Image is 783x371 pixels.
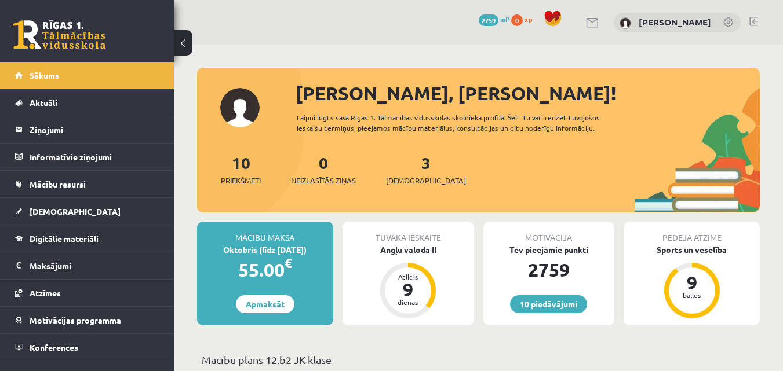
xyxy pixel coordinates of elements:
[15,334,159,361] a: Konferences
[511,14,538,24] a: 0 xp
[510,295,587,313] a: 10 piedāvājumi
[525,14,532,24] span: xp
[30,206,121,216] span: [DEMOGRAPHIC_DATA]
[30,179,86,189] span: Mācību resursi
[30,70,59,80] span: Sākums
[343,244,474,256] div: Angļu valoda II
[297,112,635,133] div: Laipni lūgts savā Rīgas 1. Tālmācības vidusskolas skolnieka profilā. Šeit Tu vari redzēt tuvojošo...
[30,97,57,108] span: Aktuāli
[202,352,755,368] p: Mācību plāns 12.b2 JK klase
[30,342,78,352] span: Konferences
[483,256,615,284] div: 2759
[30,315,121,325] span: Motivācijas programma
[391,280,425,299] div: 9
[30,144,159,170] legend: Informatīvie ziņojumi
[343,244,474,320] a: Angļu valoda II Atlicis 9 dienas
[343,222,474,244] div: Tuvākā ieskaite
[30,116,159,143] legend: Ziņojumi
[15,171,159,197] a: Mācību resursi
[15,252,159,279] a: Maksājumi
[15,307,159,333] a: Motivācijas programma
[197,244,333,256] div: Oktobris (līdz [DATE])
[391,273,425,280] div: Atlicis
[500,14,509,24] span: mP
[620,17,631,29] img: Beate Kauliņa
[221,175,261,186] span: Priekšmeti
[386,175,466,186] span: [DEMOGRAPHIC_DATA]
[624,244,760,320] a: Sports un veselība 9 balles
[511,14,523,26] span: 0
[30,288,61,298] span: Atzīmes
[15,89,159,116] a: Aktuāli
[624,222,760,244] div: Pēdējā atzīme
[291,175,356,186] span: Neizlasītās ziņas
[483,222,615,244] div: Motivācija
[15,280,159,306] a: Atzīmes
[296,79,760,107] div: [PERSON_NAME], [PERSON_NAME]!
[483,244,615,256] div: Tev pieejamie punkti
[30,233,99,244] span: Digitālie materiāli
[15,144,159,170] a: Informatīvie ziņojumi
[15,62,159,89] a: Sākums
[639,16,711,28] a: [PERSON_NAME]
[675,273,709,292] div: 9
[391,299,425,306] div: dienas
[15,116,159,143] a: Ziņojumi
[386,152,466,186] a: 3[DEMOGRAPHIC_DATA]
[624,244,760,256] div: Sports un veselība
[675,292,709,299] div: balles
[30,252,159,279] legend: Maksājumi
[13,20,105,49] a: Rīgas 1. Tālmācības vidusskola
[221,152,261,186] a: 10Priekšmeti
[15,225,159,252] a: Digitālie materiāli
[291,152,356,186] a: 0Neizlasītās ziņas
[479,14,498,26] span: 2759
[236,295,294,313] a: Apmaksāt
[285,255,292,271] span: €
[15,198,159,225] a: [DEMOGRAPHIC_DATA]
[197,222,333,244] div: Mācību maksa
[197,256,333,284] div: 55.00
[479,14,509,24] a: 2759 mP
